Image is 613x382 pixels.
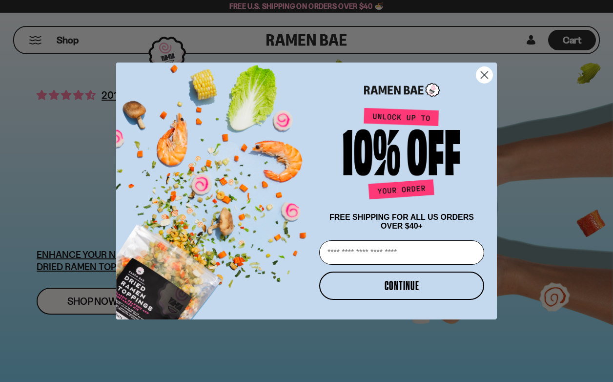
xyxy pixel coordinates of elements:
[329,213,474,230] span: FREE SHIPPING FOR ALL US ORDERS OVER $40+
[341,107,463,203] img: Unlock up to 10% off
[116,54,315,319] img: ce7035ce-2e49-461c-ae4b-8ade7372f32c.png
[476,66,493,84] button: Close dialog
[364,82,440,98] img: Ramen Bae Logo
[319,272,484,300] button: CONTINUE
